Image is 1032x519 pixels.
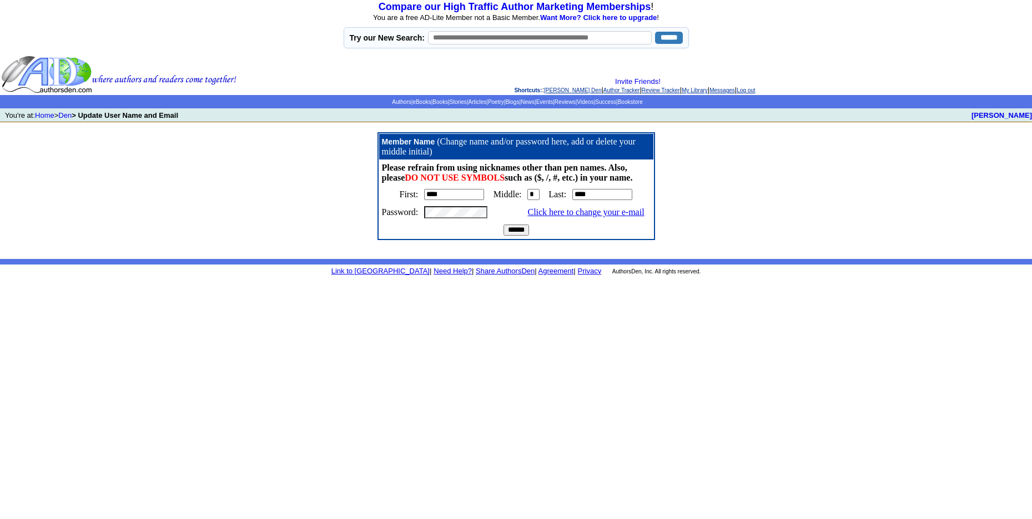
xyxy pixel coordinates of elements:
[521,99,535,105] a: News
[430,267,431,275] font: |
[432,99,448,105] a: Books
[491,186,525,203] td: Middle:
[603,87,640,93] a: Author Tracker
[540,13,657,22] a: Want More? Click here to upgrade
[5,111,178,119] font: You're at: >
[373,13,659,22] font: You are a free AD-Lite Member not a Basic Member. !
[615,77,661,86] a: Invite Friends!
[412,99,431,105] a: eBooks
[971,111,1032,119] a: [PERSON_NAME]
[379,1,653,12] font: !
[392,99,411,105] a: Authors
[382,137,636,156] font: (Change name and/or password here, add or delete your middle initial)
[434,267,472,275] a: Need Help?
[537,267,576,275] font: |
[505,99,519,105] a: Blogs
[612,268,701,275] font: AuthorsDen, Inc. All rights reserved.
[379,186,421,203] td: First:
[1,55,236,94] img: header_logo2.gif
[548,189,566,199] p: Last:
[72,111,178,119] b: > Update User Name and Email
[35,111,54,119] a: Home
[468,99,486,105] a: Articles
[476,267,535,275] a: Share AuthorsDen
[709,87,735,93] a: Messages
[544,87,601,93] a: [PERSON_NAME] Den
[58,111,72,119] a: Den
[527,207,644,217] a: Click here to change your e-mail
[682,87,708,93] a: My Library
[618,99,643,105] a: Bookstore
[382,163,633,182] strong: Please refrain from using nicknames other than pen names. Also, please such as ($, /, #, etc.) in...
[472,267,474,275] font: |
[535,267,536,275] font: |
[642,87,680,93] a: Review Tracker
[737,87,755,93] a: Log out
[577,99,593,105] a: Videos
[379,203,421,221] td: Password:
[538,267,574,275] a: Agreement
[595,99,616,105] a: Success
[555,99,576,105] a: Reviews
[379,1,651,12] a: Compare our High Traffic Author Marketing Memberships
[450,99,467,105] a: Stories
[536,99,553,105] a: Events
[405,173,505,182] font: DO NOT USE SYMBOLS
[350,33,425,42] label: Try our New Search:
[578,267,602,275] a: Privacy
[239,77,1031,94] div: : | | | | |
[488,99,504,105] a: Poetry
[514,87,542,93] span: Shortcuts:
[382,137,435,146] span: Member Name
[331,267,430,275] a: Link to [GEOGRAPHIC_DATA]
